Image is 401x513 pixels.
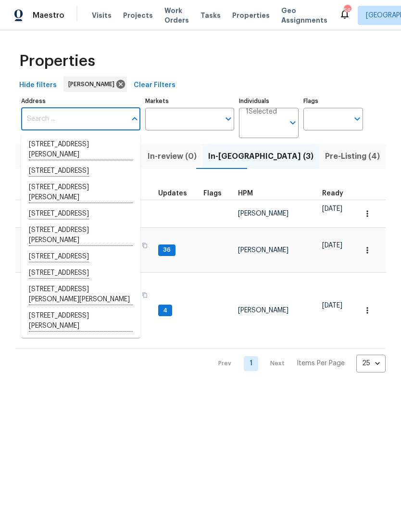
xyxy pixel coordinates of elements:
span: 4 [159,307,171,315]
span: Work Orders [164,6,189,25]
span: Updates [158,190,187,197]
span: 36 [159,246,175,254]
span: 1 Selected [246,108,277,116]
span: Hide filters [19,79,57,91]
span: [DATE] [322,302,342,309]
span: Projects [123,11,153,20]
span: Tasks [200,12,221,19]
span: In-[GEOGRAPHIC_DATA] (3) [208,150,313,163]
button: Open [351,112,364,126]
div: [PERSON_NAME] [63,77,127,92]
div: 56 [344,6,351,15]
button: Open [286,116,300,129]
span: Pre-Listing (4) [325,150,380,163]
label: Markets [145,98,235,104]
span: [PERSON_NAME] [238,307,288,314]
span: Properties [19,56,95,66]
span: Flags [203,190,222,197]
nav: Pagination Navigation [209,355,386,372]
span: HPM [238,190,253,197]
label: Flags [303,98,363,104]
span: Maestro [33,11,64,20]
span: Visits [92,11,112,20]
button: Close [128,112,141,126]
div: Earliest renovation start date (first business day after COE or Checkout) [322,190,352,197]
span: Geo Assignments [281,6,327,25]
a: Goto page 1 [244,356,258,371]
input: Search ... [21,108,126,130]
p: Items Per Page [297,359,345,368]
div: 25 [356,351,386,376]
span: [PERSON_NAME] [238,247,288,254]
span: Properties [232,11,270,20]
label: Individuals [239,98,299,104]
span: In-review (0) [148,150,197,163]
span: [DATE] [322,205,342,212]
span: [DATE] [322,242,342,249]
span: [PERSON_NAME] [238,210,288,217]
span: Clear Filters [134,79,175,91]
label: Address [21,98,140,104]
li: [STREET_ADDRESS] [21,334,140,350]
span: [PERSON_NAME] [68,79,118,89]
button: Hide filters [15,77,61,94]
button: Open [222,112,235,126]
span: Ready [322,190,343,197]
button: Clear Filters [130,77,179,94]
